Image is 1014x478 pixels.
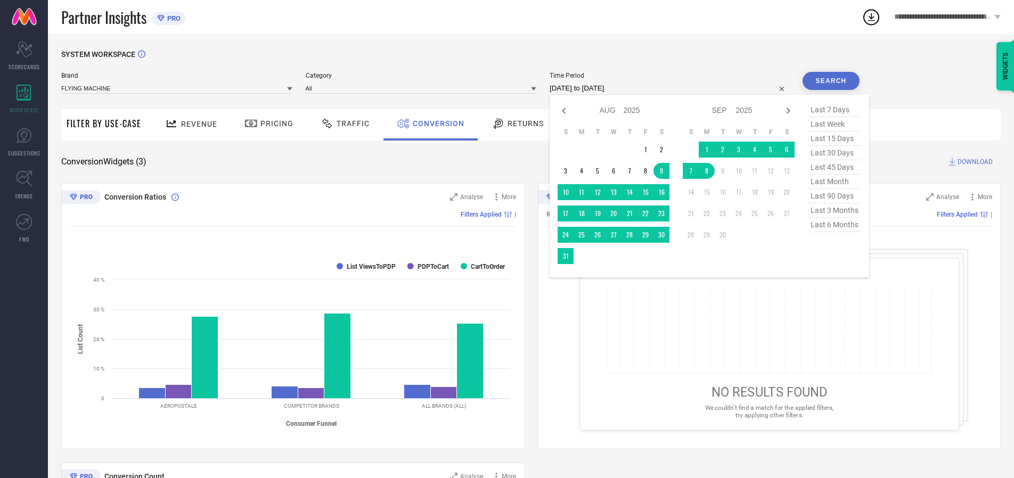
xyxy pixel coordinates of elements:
[622,184,637,200] td: Thu Aug 14 2025
[653,205,669,221] td: Sat Aug 23 2025
[502,193,516,201] span: More
[699,163,715,179] td: Mon Sep 08 2025
[67,117,141,130] span: Filter By Use-Case
[779,205,795,221] td: Sat Sep 27 2025
[460,193,483,201] span: Analyse
[181,120,217,128] span: Revenue
[637,205,653,221] td: Fri Aug 22 2025
[808,131,861,146] span: last 15 days
[590,128,606,136] th: Tuesday
[683,128,699,136] th: Sunday
[471,263,505,270] text: CartToOrder
[574,163,590,179] td: Mon Aug 04 2025
[937,211,978,218] span: Filters Applied
[260,119,293,128] span: Pricing
[538,190,577,206] div: Premium
[862,7,881,27] div: Open download list
[926,193,934,201] svg: Zoom
[15,192,33,200] span: TRENDS
[803,72,860,90] button: Search
[699,142,715,158] td: Mon Sep 01 2025
[705,404,833,418] span: We couldn’t find a match for the applied filters, try applying other filters.
[808,218,861,232] span: last 6 months
[574,184,590,200] td: Mon Aug 11 2025
[715,205,731,221] td: Tue Sep 23 2025
[747,142,763,158] td: Thu Sep 04 2025
[9,63,40,71] span: SCORECARDS
[61,6,146,28] span: Partner Insights
[715,128,731,136] th: Tuesday
[422,403,466,409] text: ALL BRANDS (ALL)
[808,146,861,160] span: last 30 days
[991,211,992,218] span: |
[606,227,622,243] td: Wed Aug 27 2025
[347,263,396,270] text: List ViewsToPDP
[808,189,861,203] span: last 90 days
[731,142,747,158] td: Wed Sep 03 2025
[763,184,779,200] td: Fri Sep 19 2025
[637,227,653,243] td: Fri Aug 29 2025
[461,211,502,218] span: Filters Applied
[61,72,292,79] span: Brand
[731,128,747,136] th: Wednesday
[418,263,449,270] text: PDPToCart
[93,277,104,283] text: 40 %
[763,142,779,158] td: Fri Sep 05 2025
[808,203,861,218] span: last 3 months
[699,128,715,136] th: Monday
[715,142,731,158] td: Tue Sep 02 2025
[747,163,763,179] td: Thu Sep 11 2025
[306,72,537,79] span: Category
[808,117,861,131] span: last week
[508,119,544,128] span: Returns
[558,104,570,117] div: Previous month
[8,149,40,157] span: SUGGESTIONS
[683,163,699,179] td: Sun Sep 07 2025
[747,184,763,200] td: Thu Sep 18 2025
[731,184,747,200] td: Wed Sep 17 2025
[683,205,699,221] td: Sun Sep 21 2025
[637,184,653,200] td: Fri Aug 15 2025
[715,163,731,179] td: Tue Sep 09 2025
[450,193,457,201] svg: Zoom
[165,14,181,22] span: PRO
[61,50,135,59] span: SYSTEM WORKSPACE
[606,128,622,136] th: Wednesday
[93,336,104,342] text: 20 %
[936,193,959,201] span: Analyse
[763,163,779,179] td: Fri Sep 12 2025
[286,420,337,427] tspan: Consumer Funnel
[653,227,669,243] td: Sat Aug 30 2025
[808,175,861,189] span: last month
[558,205,574,221] td: Sun Aug 17 2025
[558,163,574,179] td: Sun Aug 03 2025
[978,193,992,201] span: More
[558,248,574,264] td: Sun Aug 31 2025
[606,184,622,200] td: Wed Aug 13 2025
[550,72,789,79] span: Time Period
[763,205,779,221] td: Fri Sep 26 2025
[731,163,747,179] td: Wed Sep 10 2025
[61,190,101,206] div: Premium
[683,227,699,243] td: Sun Sep 28 2025
[590,227,606,243] td: Tue Aug 26 2025
[763,128,779,136] th: Friday
[19,235,29,243] span: FWD
[413,119,464,128] span: Conversion
[93,307,104,312] text: 30 %
[715,227,731,243] td: Tue Sep 30 2025
[574,128,590,136] th: Monday
[779,142,795,158] td: Sat Sep 06 2025
[546,211,599,218] span: Revenue (% share)
[337,119,370,128] span: Traffic
[61,156,146,167] span: Conversion Widgets ( 3 )
[808,103,861,117] span: last 7 days
[699,205,715,221] td: Mon Sep 22 2025
[779,163,795,179] td: Sat Sep 13 2025
[653,142,669,158] td: Sat Aug 02 2025
[574,205,590,221] td: Mon Aug 18 2025
[622,128,637,136] th: Thursday
[574,227,590,243] td: Mon Aug 25 2025
[558,128,574,136] th: Sunday
[10,106,39,114] span: WORKSPACE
